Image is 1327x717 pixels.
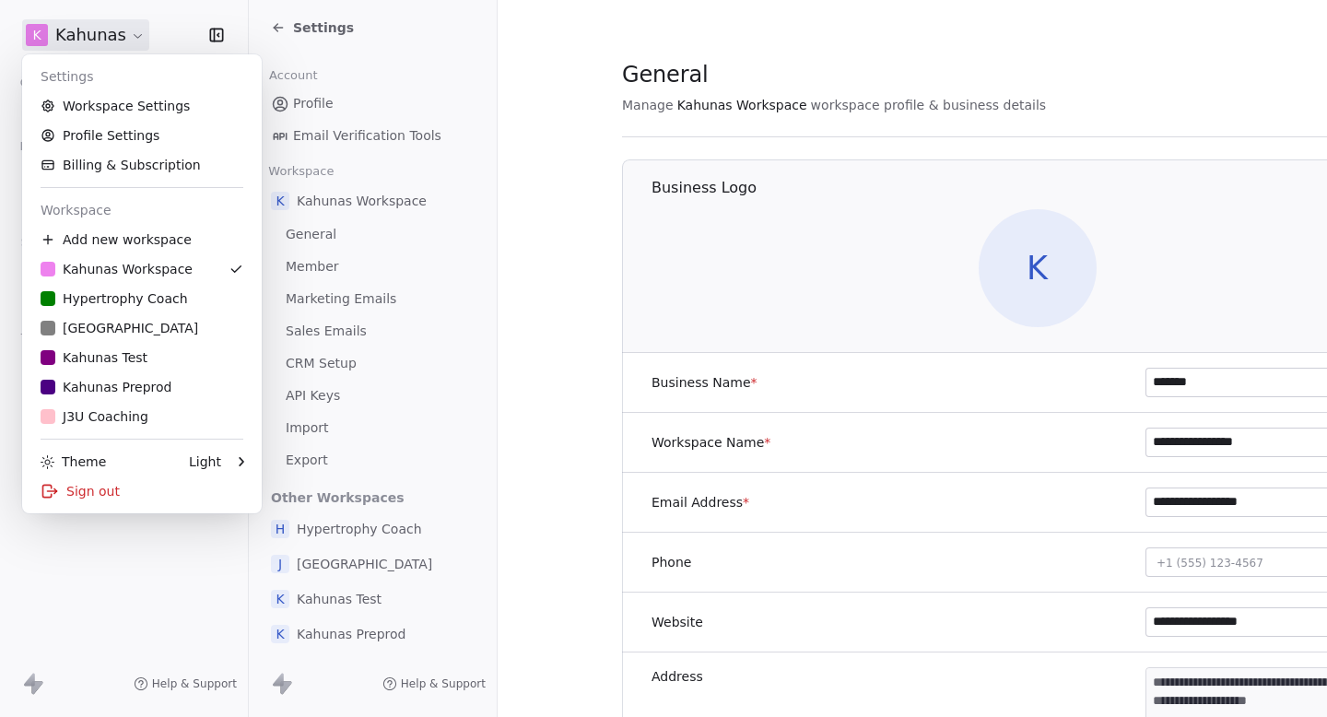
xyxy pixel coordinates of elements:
[29,476,254,506] div: Sign out
[41,319,198,337] div: [GEOGRAPHIC_DATA]
[41,407,148,426] div: J3U Coaching
[41,260,193,278] div: Kahunas Workspace
[29,195,254,225] div: Workspace
[29,91,254,121] a: Workspace Settings
[29,121,254,150] a: Profile Settings
[189,453,221,471] div: Light
[41,348,147,367] div: Kahunas Test
[41,378,172,396] div: Kahunas Preprod
[29,150,254,180] a: Billing & Subscription
[41,289,188,308] div: Hypertrophy Coach
[29,62,254,91] div: Settings
[29,225,254,254] div: Add new workspace
[41,453,106,471] div: Theme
